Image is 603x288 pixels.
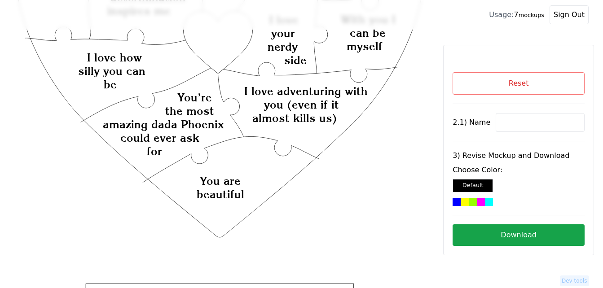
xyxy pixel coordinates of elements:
[453,117,490,128] label: 2.1) Name
[489,9,544,20] div: 7
[87,51,142,64] text: I love how
[519,12,544,18] small: mockups
[147,144,162,158] text: for
[550,5,589,24] button: Sign Out
[264,98,339,111] text: you (even if it
[453,224,585,246] button: Download
[560,275,589,286] button: Dev tools
[453,72,585,95] button: Reset
[104,78,117,91] text: be
[178,91,212,104] text: You’re
[489,10,514,19] span: Usage:
[197,188,244,201] text: beautiful
[453,165,585,175] label: Choose Color:
[252,111,337,125] text: almost kills us)
[453,150,585,161] label: 3) Revise Mockup and Download
[284,53,307,67] text: side
[462,182,484,188] small: Default
[347,40,383,53] text: myself
[350,26,386,40] text: can be
[244,84,368,98] text: I love adventuring with
[120,131,199,144] text: could ever ask
[271,26,295,40] text: your
[165,104,214,118] text: the most
[78,64,145,78] text: silly you can
[200,174,241,188] text: You are
[103,118,224,131] text: amazing dada Phoenix
[268,40,298,53] text: nerdy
